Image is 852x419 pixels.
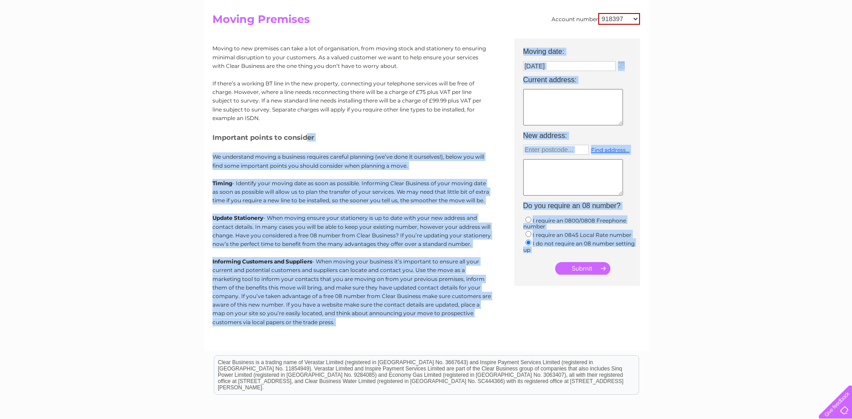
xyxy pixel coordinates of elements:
[694,38,711,45] a: Water
[716,38,736,45] a: Energy
[212,79,491,122] p: If there’s a working BT line in the new property, connecting your telephone services will be free...
[792,38,814,45] a: Contact
[212,214,263,221] b: Update Stationery
[519,73,645,87] th: Current address:
[683,4,745,16] a: 0333 014 3131
[552,13,640,25] div: Account number
[212,179,491,205] p: - Identify your moving date as soon as possible. Informing Clear Business of your moving date as ...
[214,5,639,44] div: Clear Business is a trading name of Verastar Limited (registered in [GEOGRAPHIC_DATA] No. 3667643...
[519,199,645,213] th: Do you require an 08 number?
[591,147,630,153] a: Find address...
[30,23,75,51] img: logo.png
[519,39,645,58] th: Moving date:
[212,44,491,70] p: Moving to new premises can take a lot of organisation, from moving stock and stationery to ensuri...
[519,213,645,255] td: I require an 0800/0808 Freephone number I require an 0845 Local Rate number I do not require an 0...
[212,257,491,326] p: - When moving your business it’s important to ensure all your current and potential customers and...
[774,38,787,45] a: Blog
[742,38,768,45] a: Telecoms
[212,214,491,248] p: - When moving ensure your stationery is up to date with your new address and contact details. In ...
[212,13,640,30] h2: Moving Premises
[212,180,232,187] b: Timing
[212,134,491,141] h5: Important points to consider
[212,152,491,169] p: We understand moving a business requires careful planning (we’ve done it ourselves!), below you w...
[555,262,610,275] input: Submit
[519,129,645,143] th: New address:
[618,61,625,68] img: ...
[212,258,312,265] b: Informing Customers and Suppliers
[822,38,843,45] a: Log out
